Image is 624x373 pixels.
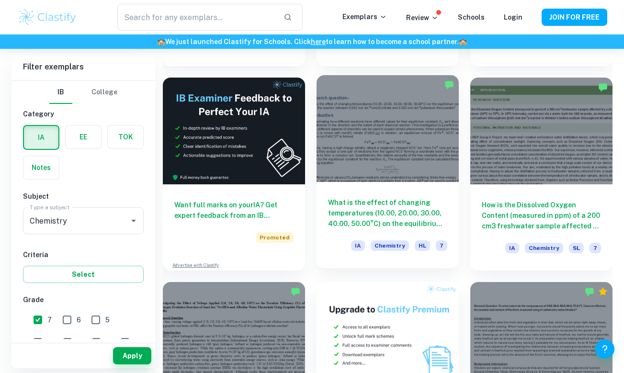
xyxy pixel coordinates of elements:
a: Want full marks on yourIA? Get expert feedback from an IB examiner!PromotedAdvertise with Clastify [163,78,305,271]
h6: Grade [23,294,144,305]
span: Chemistry [371,240,409,251]
p: Exemplars [342,11,387,22]
button: JOIN FOR FREE [542,9,607,26]
span: 7 [590,243,601,253]
span: 3 [77,337,81,348]
button: Help and Feedback [595,339,614,359]
h6: Subject [23,191,144,202]
img: Marked [585,287,594,296]
button: TOK [108,125,143,148]
img: Clastify logo [17,8,78,27]
button: Open [127,214,140,227]
span: SL [569,243,584,253]
h6: Category [23,109,144,119]
span: Promoted [256,232,294,243]
span: 2 [106,337,110,348]
a: Schools [458,13,485,21]
span: 7 [47,315,52,325]
a: Advertise with Clastify [172,262,219,269]
a: How is the Dissolved Oxygen Content (measured in ppm) of a 200 cm3 freshwater sample affected by ... [470,78,613,271]
span: HL [415,240,430,251]
input: Search for any exemplars... [117,4,275,31]
button: IA [24,126,58,149]
p: Review [406,12,439,23]
button: Notes [23,156,59,179]
img: Marked [598,82,608,92]
span: 5 [105,315,110,325]
span: 🏫 [459,38,467,45]
a: here [311,38,326,45]
h6: Criteria [23,249,144,260]
h6: Want full marks on your IA ? Get expert feedback from an IB examiner! [174,200,294,221]
span: 🏫 [157,38,165,45]
img: Marked [291,287,300,296]
img: Thumbnail [163,78,305,184]
span: 4 [47,337,52,348]
span: 6 [77,315,81,325]
a: Login [504,13,522,21]
h6: Filter exemplars [11,54,155,80]
button: College [91,81,117,104]
span: 1 [135,337,137,348]
a: What is the effect of changing temperatures (10.00, 20.00, 30.00, 40.00, 50.00°C) on the equilibr... [317,78,459,271]
div: Premium [598,287,608,296]
span: Chemistry [525,243,563,253]
img: Marked [444,80,454,90]
button: Select [23,266,144,283]
h6: What is the effect of changing temperatures (10.00, 20.00, 30.00, 40.00, 50.00°C) on the equilibr... [328,197,447,229]
label: Type a subject [30,203,69,211]
span: 7 [436,240,447,251]
h6: We just launched Clastify for Schools. Click to learn how to become a school partner. [2,36,622,47]
button: EE [66,125,101,148]
button: Apply [113,347,151,364]
div: Filter type choice [49,81,117,104]
span: IA [351,240,365,251]
button: IB [49,81,72,104]
h6: How is the Dissolved Oxygen Content (measured in ppm) of a 200 cm3 freshwater sample affected by ... [482,200,601,231]
span: IA [505,243,519,253]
